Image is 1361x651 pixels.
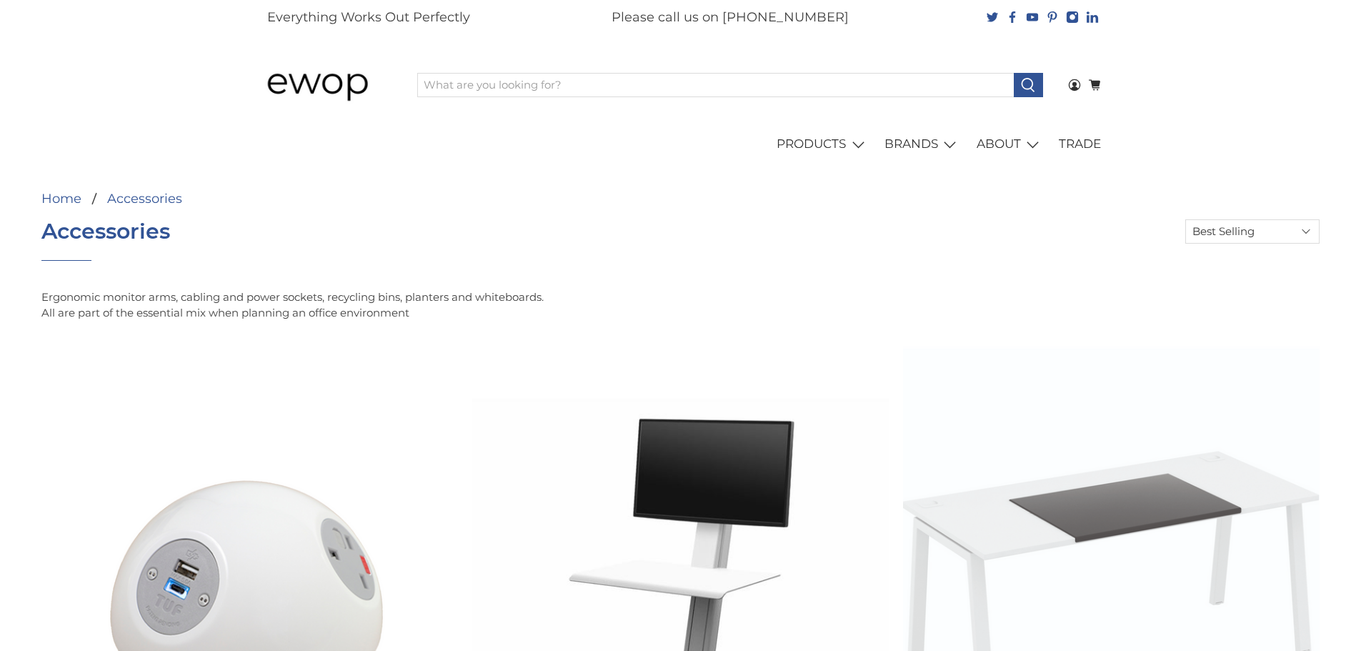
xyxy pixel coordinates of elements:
p: Everything Works Out Perfectly [267,8,470,27]
p: Please call us on [PHONE_NUMBER] [612,8,849,27]
nav: main navigation [252,124,1110,164]
h1: Accessories [41,219,170,244]
a: BRANDS [877,124,969,164]
nav: breadcrumbs [41,192,544,205]
p: All are part of the essential mix when planning an office environment [41,305,1320,322]
a: PRODUCTS [769,124,877,164]
p: Ergonomic monitor arms, cabling and power sockets, recycling bins, planters and whiteboards. [41,289,1320,306]
a: Home [41,192,81,205]
a: ABOUT [968,124,1051,164]
a: TRADE [1051,124,1110,164]
a: Accessories [107,192,182,205]
input: What are you looking for? [417,73,1014,97]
